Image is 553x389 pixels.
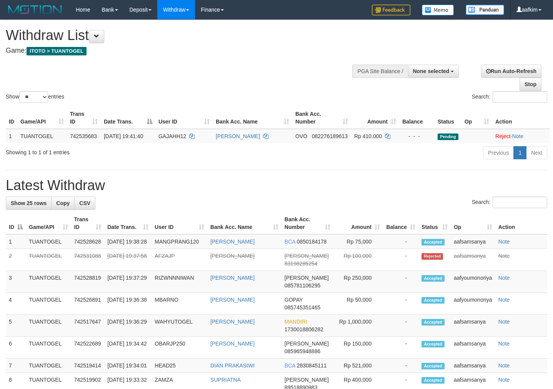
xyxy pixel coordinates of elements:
[281,212,333,234] th: Bank Acc. Number: activate to sort column ascending
[498,341,510,347] a: Note
[492,107,550,129] th: Action
[421,275,445,282] span: Accepted
[104,249,152,271] td: [DATE] 19:37:58
[6,359,26,373] td: 7
[74,197,95,210] a: CSV
[333,249,383,271] td: Rp 100,000
[6,337,26,359] td: 6
[152,234,207,249] td: MANGPRANG120
[104,337,152,359] td: [DATE] 19:34:42
[498,239,510,245] a: Note
[421,363,445,369] span: Accepted
[71,249,105,271] td: 742531088
[421,297,445,304] span: Accepted
[383,212,418,234] th: Balance: activate to sort column ascending
[213,107,292,129] th: Bank Acc. Name: activate to sort column ascending
[333,271,383,293] td: Rp 250,000
[6,293,26,315] td: 4
[292,107,351,129] th: Bank Acc. Number: activate to sort column ascending
[372,5,410,15] img: Feedback.jpg
[438,134,458,140] span: Pending
[285,239,295,245] span: BCA
[152,212,207,234] th: User ID: activate to sort column ascending
[413,68,450,74] span: None selected
[498,377,510,383] a: Note
[104,271,152,293] td: [DATE] 19:37:29
[418,212,451,234] th: Status: activate to sort column ascending
[333,359,383,373] td: Rp 521,000
[104,359,152,373] td: [DATE] 19:34:01
[71,234,105,249] td: 742528628
[421,253,443,260] span: Rejected
[210,362,255,369] a: DIAN PRAKASIWI
[285,253,329,259] span: [PERSON_NAME]
[11,200,47,206] span: Show 25 rows
[451,212,495,234] th: Op: activate to sort column ascending
[451,315,495,337] td: aafsamsanya
[498,362,510,369] a: Note
[26,212,71,234] th: Game/API: activate to sort column ascending
[285,326,323,332] span: Copy 1730018806282 to clipboard
[210,239,255,245] a: [PERSON_NAME]
[210,319,255,325] a: [PERSON_NAME]
[472,91,547,103] label: Search:
[56,200,70,206] span: Copy
[333,212,383,234] th: Amount: activate to sort column ascending
[6,91,64,103] label: Show entries
[27,47,87,55] span: ITOTO > TUANTOGEL
[526,146,547,159] a: Next
[207,212,281,234] th: Bank Acc. Name: activate to sort column ascending
[17,107,67,129] th: Game/API: activate to sort column ascending
[104,133,143,139] span: [DATE] 19:41:40
[435,107,461,129] th: Status
[71,271,105,293] td: 742528819
[421,377,445,384] span: Accepted
[383,249,418,271] td: -
[210,341,255,347] a: [PERSON_NAME]
[297,362,327,369] span: Copy 2830845111 to clipboard
[354,133,382,139] span: Rp 410.000
[461,107,492,129] th: Op: activate to sort column ascending
[79,200,90,206] span: CSV
[451,249,495,271] td: aafsamsanya
[19,91,48,103] select: Showentries
[421,319,445,326] span: Accepted
[498,253,510,259] a: Note
[285,319,307,325] span: MANDIRI
[152,359,207,373] td: HEAD25
[493,197,547,208] input: Search:
[210,253,255,259] a: [PERSON_NAME]
[26,293,71,315] td: TUANTOGEL
[421,341,445,347] span: Accepted
[101,107,155,129] th: Date Trans.: activate to sort column descending
[6,271,26,293] td: 3
[155,107,213,129] th: User ID: activate to sort column ascending
[451,271,495,293] td: aafyoumonoriya
[402,132,431,140] div: - - -
[383,315,418,337] td: -
[451,359,495,373] td: aafsamsanya
[333,234,383,249] td: Rp 75,000
[152,249,207,271] td: AFZAJP
[67,107,101,129] th: Trans ID: activate to sort column ascending
[104,315,152,337] td: [DATE] 19:36:29
[285,260,318,267] span: Copy 83198285254 to clipboard
[422,5,454,15] img: Button%20Memo.svg
[71,337,105,359] td: 742522689
[152,337,207,359] td: OBARJP250
[210,377,241,383] a: SUPRIATNA
[6,28,361,43] h1: Withdraw List
[333,315,383,337] td: Rp 1,000,000
[285,304,320,311] span: Copy 085745351465 to clipboard
[104,234,152,249] td: [DATE] 19:38:28
[498,275,510,281] a: Note
[285,275,329,281] span: [PERSON_NAME]
[152,315,207,337] td: WAHYUTOGEL
[6,4,64,15] img: MOTION_logo.png
[383,234,418,249] td: -
[285,297,303,303] span: GOPAY
[152,271,207,293] td: RIZWNNNIWAN
[26,315,71,337] td: TUANTOGEL
[70,133,97,139] span: 742535683
[26,359,71,373] td: TUANTOGEL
